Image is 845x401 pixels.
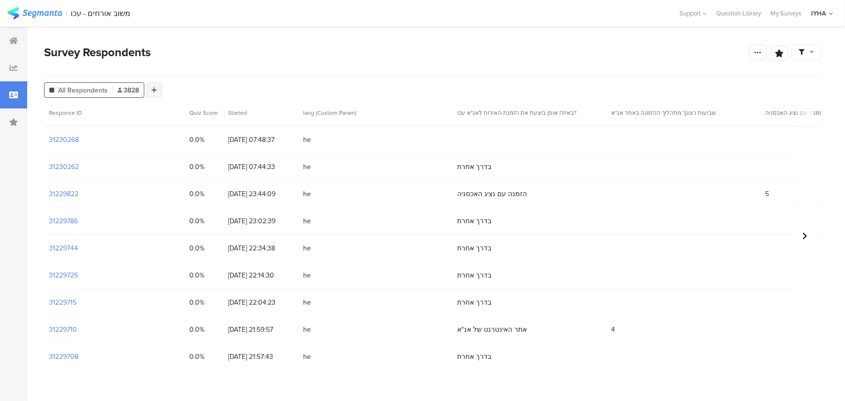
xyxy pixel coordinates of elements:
[189,189,218,199] span: 0.0%
[49,243,78,253] section: 31229744
[228,189,293,199] span: [DATE] 23:44:09
[189,297,218,308] span: 0.0%
[303,216,447,226] span: he
[189,324,218,335] span: 0.0%
[765,189,769,199] span: 5
[457,243,492,253] span: בדרך אחרת
[49,108,82,117] span: Response ID
[49,135,79,145] section: 31230268
[49,324,77,335] section: 31229710
[303,108,356,117] span: lang (Custom Param)
[189,108,218,117] span: Quiz Score
[611,324,615,335] span: 4
[303,379,447,389] span: he
[811,9,826,18] div: IYHA
[765,379,769,389] span: 5
[303,352,447,362] span: he
[303,243,447,253] span: he
[457,324,527,335] span: אתר האינטרנט של אנ"א
[303,270,447,280] span: he
[766,9,806,18] a: My Surveys
[457,352,492,362] span: בדרך אחרת
[457,216,492,226] span: בדרך אחרת
[611,108,749,117] section: שביעות רצונך מתהליך ההזמנה באתר אנ"א
[303,162,447,172] span: he
[49,162,79,172] section: 31230262
[44,44,151,61] span: Survey Respondents
[228,216,293,226] span: [DATE] 23:02:39
[303,297,447,308] span: he
[228,379,293,389] span: [DATE] 21:53:50
[228,108,247,117] span: Started
[189,270,218,280] span: 0.0%
[711,9,766,18] a: Question Library
[228,162,293,172] span: [DATE] 07:44:33
[457,108,595,117] section: באיזה אופן ביצעת את הזמנת האירוח לאנ"א עכו?
[189,379,218,389] span: 0.0%
[228,135,293,145] span: [DATE] 07:48:37
[71,9,131,18] div: משוב אורחים - עכו
[49,297,77,308] section: 31229715
[49,270,78,280] section: 31229725
[228,297,293,308] span: [DATE] 22:04:23
[228,270,293,280] span: [DATE] 22:14:30
[66,8,67,19] div: |
[58,85,108,95] span: All Respondents
[49,189,78,199] section: 31229822
[228,352,293,362] span: [DATE] 21:57:43
[49,216,78,226] section: 31229786
[679,6,707,21] div: Support
[228,243,293,253] span: [DATE] 22:34:38
[228,324,293,335] span: [DATE] 21:59:57
[49,379,78,389] section: 31229703
[189,135,218,145] span: 0.0%
[118,85,139,95] span: 3828
[189,216,218,226] span: 0.0%
[457,162,492,172] span: בדרך אחרת
[303,189,447,199] span: he
[457,270,492,280] span: בדרך אחרת
[457,189,527,199] span: הזמנה עם נציג האכסניה
[189,162,218,172] span: 0.0%
[303,324,447,335] span: he
[457,297,492,308] span: בדרך אחרת
[189,352,218,362] span: 0.0%
[303,135,447,145] span: he
[49,352,78,362] section: 31229708
[7,7,62,19] img: segmanta logo
[189,243,218,253] span: 0.0%
[457,379,527,389] span: הזמנה עם נציג האכסניה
